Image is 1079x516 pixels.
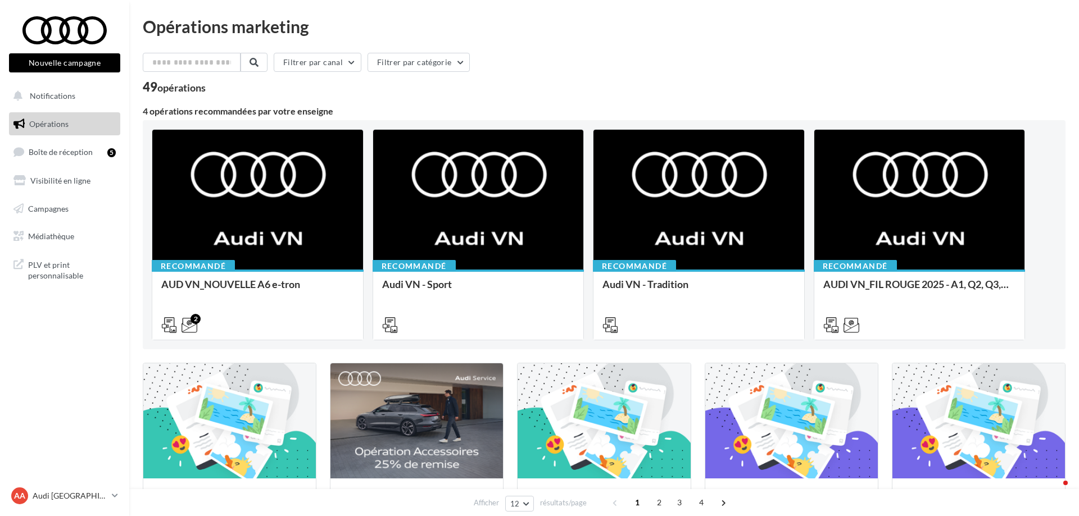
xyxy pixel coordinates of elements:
div: Audi VN - Sport [382,278,575,301]
button: 12 [505,496,534,512]
span: Boîte de réception [29,147,93,157]
button: Nouvelle campagne [9,53,120,72]
div: AUDI VN_FIL ROUGE 2025 - A1, Q2, Q3, Q5 et Q4 e-tron [823,278,1016,301]
div: Recommandé [152,260,235,272]
span: Afficher [474,497,499,508]
span: 3 [670,494,688,512]
a: AA Audi [GEOGRAPHIC_DATA] [9,485,120,506]
a: Campagnes [7,197,123,221]
iframe: Intercom live chat [1041,478,1068,505]
a: Boîte de réception5 [7,140,123,164]
div: ACCESSOIRES 25% SEPTEMBRE - AUDI SERVICE [339,487,494,510]
span: PLV et print personnalisable [28,257,116,281]
button: Notifications [7,84,118,108]
a: Opérations [7,112,123,136]
span: 1 [628,494,646,512]
div: Opérations marketing [143,18,1066,35]
div: Recommandé [373,260,456,272]
div: Recommandé [593,260,676,272]
p: Audi [GEOGRAPHIC_DATA] [33,490,107,501]
span: 2 [650,494,668,512]
span: 12 [510,499,520,508]
a: Visibilité en ligne [7,169,123,193]
div: AUD VN_NOUVELLE A6 e-tron [161,278,354,301]
span: Opérations [29,119,69,129]
a: PLV et print personnalisable [7,253,123,286]
div: opérations [157,83,206,93]
span: Visibilité en ligne [30,176,90,185]
a: Médiathèque [7,225,123,248]
div: 5 [107,148,116,157]
div: Calendrier éditorial national : du 02.09 au 09.09 [527,487,681,510]
div: Opération libre du [DATE] 12:06 [714,487,869,510]
span: Campagnes [28,203,69,213]
div: Calendrier éditorial national : du 02.09 au 09.09 [152,487,307,510]
div: 49 [143,81,206,93]
div: Audi VN - Tradition [602,278,795,301]
span: AA [14,490,25,501]
button: Filtrer par canal [274,53,361,72]
span: Notifications [30,91,75,101]
span: Médiathèque [28,231,74,241]
span: 4 [692,494,710,512]
div: Calendrier éditorial national : semaine du 25.08 au 31.08 [901,487,1056,510]
span: résultats/page [540,497,587,508]
button: Filtrer par catégorie [368,53,470,72]
div: Recommandé [814,260,897,272]
div: 2 [191,314,201,324]
div: 4 opérations recommandées par votre enseigne [143,107,1066,116]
